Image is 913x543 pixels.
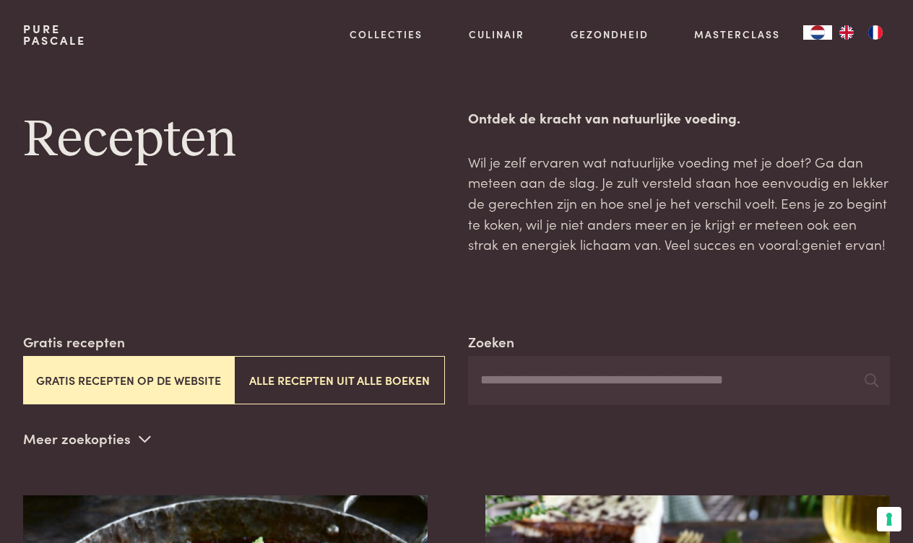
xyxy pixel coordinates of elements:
a: EN [832,25,861,40]
ul: Language list [832,25,890,40]
button: Alle recepten uit alle boeken [234,356,445,404]
a: Gezondheid [571,27,649,42]
a: NL [803,25,832,40]
button: Uw voorkeuren voor toestemming voor trackingtechnologieën [877,507,901,531]
a: Collecties [350,27,423,42]
button: Gratis recepten op de website [23,356,234,404]
label: Gratis recepten [23,331,125,352]
a: Masterclass [694,27,780,42]
a: Culinair [469,27,524,42]
aside: Language selected: Nederlands [803,25,890,40]
p: Meer zoekopties [23,428,151,450]
p: Wil je zelf ervaren wat natuurlijke voeding met je doet? Ga dan meteen aan de slag. Je zult verst... [468,152,890,255]
a: FR [861,25,890,40]
h1: Recepten [23,108,445,173]
strong: Ontdek de kracht van natuurlijke voeding. [468,108,740,127]
a: PurePascale [23,23,86,46]
div: Language [803,25,832,40]
label: Zoeken [468,331,514,352]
